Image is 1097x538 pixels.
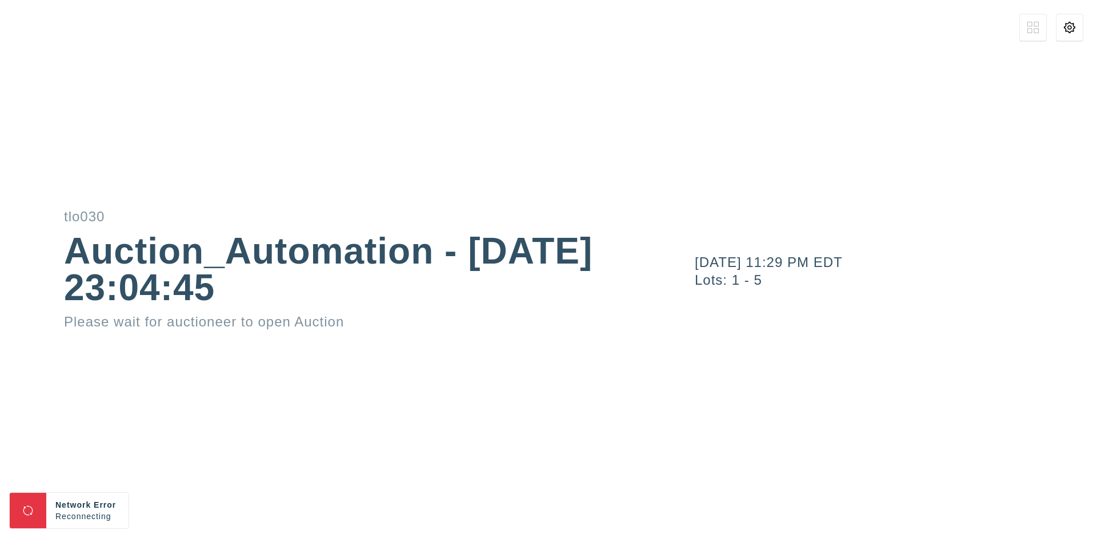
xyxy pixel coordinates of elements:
div: Reconnecting [55,511,119,522]
div: [DATE] 11:29 PM EDT [695,256,1097,269]
div: Network Error [55,499,119,511]
div: Lots: 1 - 5 [695,273,1097,287]
div: tlo030 [64,210,594,224]
div: Please wait for auctioneer to open Auction [64,315,594,329]
div: Auction_Automation - [DATE] 23:04:45 [64,233,594,306]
